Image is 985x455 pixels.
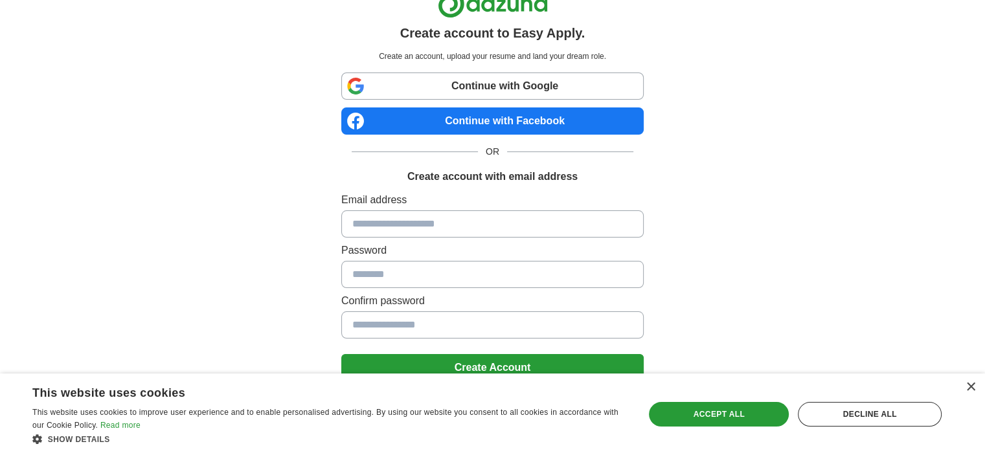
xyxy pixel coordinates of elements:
[32,408,618,430] span: This website uses cookies to improve user experience and to enable personalised advertising. By u...
[32,381,594,401] div: This website uses cookies
[407,169,578,184] h1: Create account with email address
[341,72,644,100] a: Continue with Google
[341,243,644,258] label: Password
[341,107,644,135] a: Continue with Facebook
[400,23,585,43] h1: Create account to Easy Apply.
[341,293,644,309] label: Confirm password
[48,435,110,444] span: Show details
[649,402,789,427] div: Accept all
[966,383,975,392] div: Close
[100,421,141,430] a: Read more, opens a new window
[32,432,626,445] div: Show details
[341,354,644,381] button: Create Account
[341,192,644,208] label: Email address
[798,402,942,427] div: Decline all
[478,145,507,159] span: OR
[344,50,641,62] p: Create an account, upload your resume and land your dream role.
